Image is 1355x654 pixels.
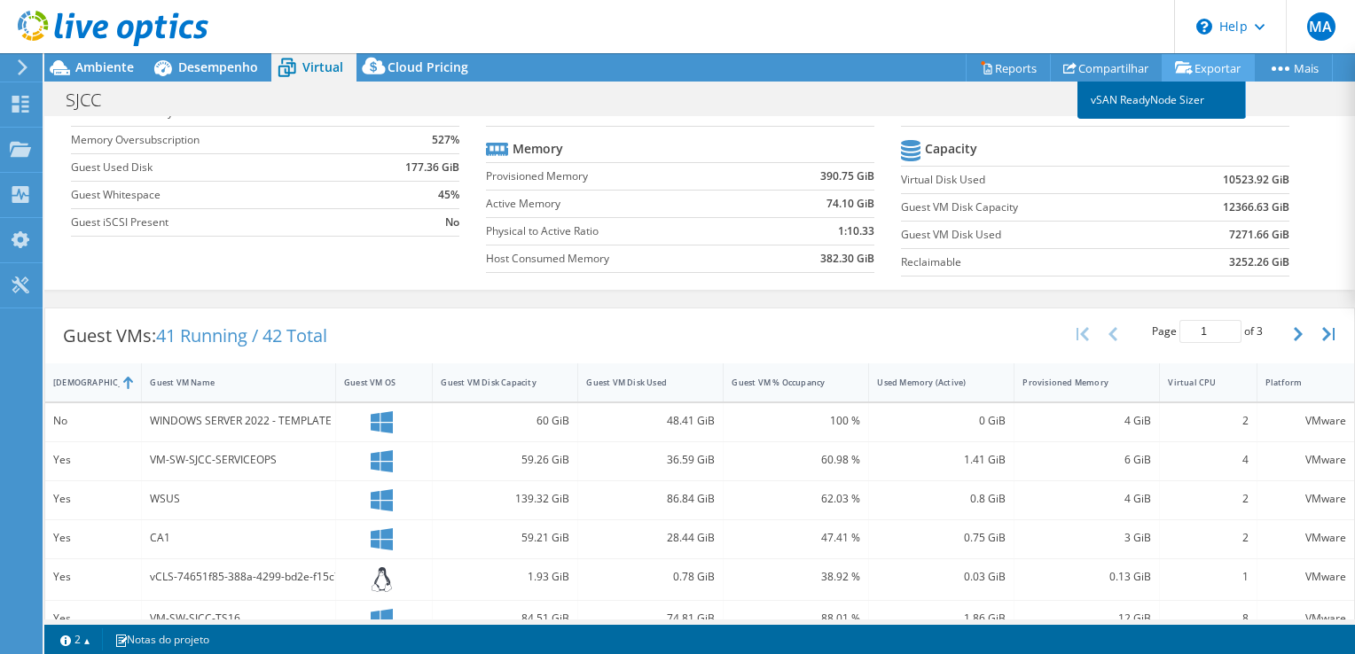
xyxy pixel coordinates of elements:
[732,377,839,388] div: Guest VM % Occupancy
[53,411,133,431] div: No
[102,628,222,650] a: Notas do projeto
[877,411,1006,431] div: 0 GiB
[877,528,1006,548] div: 0.75 GiB
[441,450,569,470] div: 59.26 GiB
[901,199,1155,216] label: Guest VM Disk Capacity
[1265,489,1346,509] div: VMware
[53,377,112,388] div: [DEMOGRAPHIC_DATA]
[1022,411,1151,431] div: 4 GiB
[1050,54,1163,82] a: Compartilhar
[820,167,874,185] b: 390.75 GiB
[1223,171,1289,189] b: 10523.92 GiB
[1265,609,1346,628] div: VMware
[53,450,133,470] div: Yes
[441,411,569,431] div: 60 GiB
[586,411,715,431] div: 48.41 GiB
[486,167,762,185] label: Provisioned Memory
[1022,450,1151,470] div: 6 GiB
[877,450,1006,470] div: 1.41 GiB
[901,171,1155,189] label: Virtual Disk Used
[486,195,762,213] label: Active Memory
[1229,253,1289,271] b: 3252.26 GiB
[877,377,984,388] div: Used Memory (Active)
[732,609,860,628] div: 88.01 %
[178,58,258,75] span: Desempenho
[71,131,366,149] label: Memory Oversubscription
[150,411,327,431] div: WINDOWS SERVER 2022 - TEMPLATE
[877,567,1006,587] div: 0.03 GiB
[150,609,327,628] div: VM-SW-SJCC-TS16
[1168,609,1248,628] div: 8
[1022,609,1151,628] div: 12 GiB
[53,609,133,628] div: Yes
[441,528,569,548] div: 59.21 GiB
[1265,567,1346,587] div: VMware
[486,222,762,240] label: Physical to Active Ratio
[1168,411,1248,431] div: 2
[150,489,327,509] div: WSUS
[732,489,860,509] div: 62.03 %
[53,567,133,587] div: Yes
[826,195,874,213] b: 74.10 GiB
[732,411,860,431] div: 100 %
[820,250,874,268] b: 382.30 GiB
[441,489,569,509] div: 139.32 GiB
[486,250,762,268] label: Host Consumed Memory
[71,159,366,176] label: Guest Used Disk
[150,567,327,587] div: vCLS-74651f85-388a-4299-bd2e-f15c745cf861
[1168,450,1248,470] div: 4
[302,58,343,75] span: Virtual
[441,377,548,388] div: Guest VM Disk Capacity
[53,528,133,548] div: Yes
[156,323,327,347] span: 41 Running / 42 Total
[75,58,134,75] span: Ambiente
[441,567,569,587] div: 1.93 GiB
[71,214,366,231] label: Guest iSCSI Present
[1077,82,1246,119] a: vSAN ReadyNode Sizer
[405,159,459,176] b: 177.36 GiB
[901,226,1155,244] label: Guest VM Disk Used
[150,377,306,388] div: Guest VM Name
[1257,323,1263,339] span: 3
[1307,12,1335,41] span: MA
[1168,377,1226,388] div: Virtual CPU
[1152,320,1263,343] span: Page of
[1265,411,1346,431] div: VMware
[1168,489,1248,509] div: 2
[445,214,459,231] b: No
[1229,226,1289,244] b: 7271.66 GiB
[732,528,860,548] div: 47.41 %
[901,253,1155,271] label: Reclaimable
[1254,54,1333,82] a: Mais
[877,489,1006,509] div: 0.8 GiB
[1196,19,1212,35] svg: \n
[1022,567,1151,587] div: 0.13 GiB
[150,528,327,548] div: CA1
[1022,377,1130,388] div: Provisioned Memory
[45,308,345,363] div: Guest VMs:
[438,186,459,204] b: 45%
[966,54,1051,82] a: Reports
[586,450,715,470] div: 36.59 GiB
[586,528,715,548] div: 28.44 GiB
[1179,320,1241,343] input: jump to page
[1168,528,1248,548] div: 2
[53,489,133,509] div: Yes
[513,140,563,158] b: Memory
[586,567,715,587] div: 0.78 GiB
[1265,528,1346,548] div: VMware
[1265,450,1346,470] div: VMware
[1022,489,1151,509] div: 4 GiB
[838,222,874,240] b: 1:10.33
[1022,528,1151,548] div: 3 GiB
[150,450,327,470] div: VM-SW-SJCC-SERVICEOPS
[48,628,103,650] a: 2
[586,609,715,628] div: 74.81 GiB
[1162,54,1255,82] a: Exportar
[1168,567,1248,587] div: 1
[441,609,569,628] div: 84.51 GiB
[344,377,403,388] div: Guest VM OS
[432,131,459,149] b: 527%
[58,90,129,110] h1: SJCC
[732,567,860,587] div: 38.92 %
